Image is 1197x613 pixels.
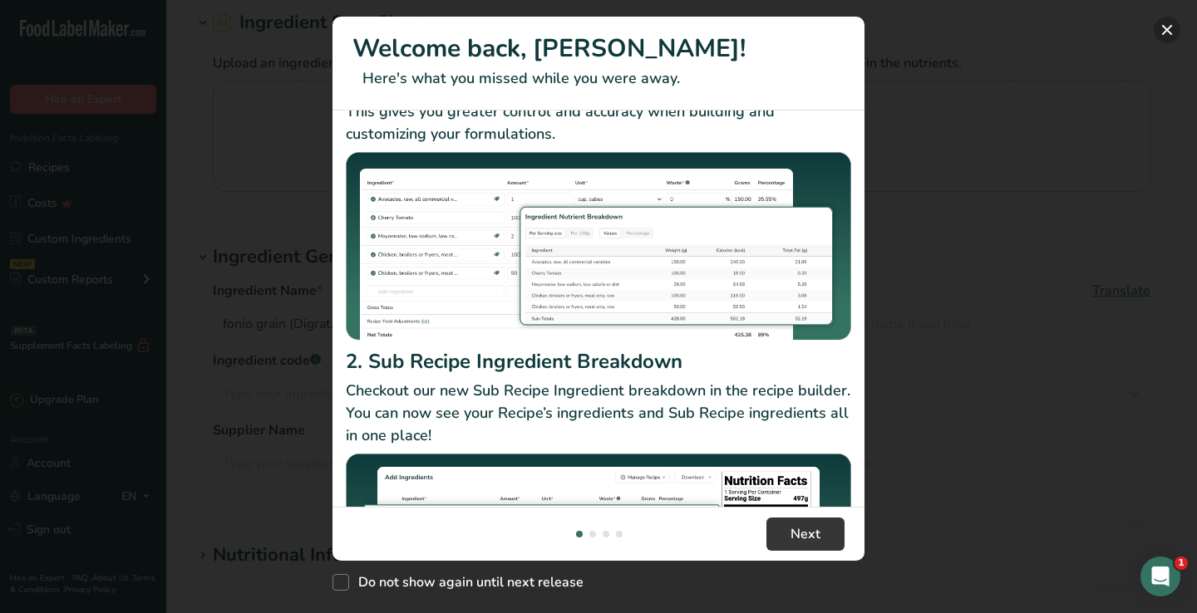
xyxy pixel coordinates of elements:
[346,346,851,376] h2: 2. Sub Recipe Ingredient Breakdown
[791,524,820,544] span: Next
[346,152,851,341] img: Duplicate Ingredients
[1140,557,1180,596] iframe: Intercom live chat
[346,380,851,447] p: Checkout our new Sub Recipe Ingredient breakdown in the recipe builder. You can now see your Reci...
[352,30,845,67] h1: Welcome back, [PERSON_NAME]!
[349,574,584,591] span: Do not show again until next release
[766,517,845,551] button: Next
[352,67,845,90] p: Here's what you missed while you were away.
[1175,557,1188,570] span: 1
